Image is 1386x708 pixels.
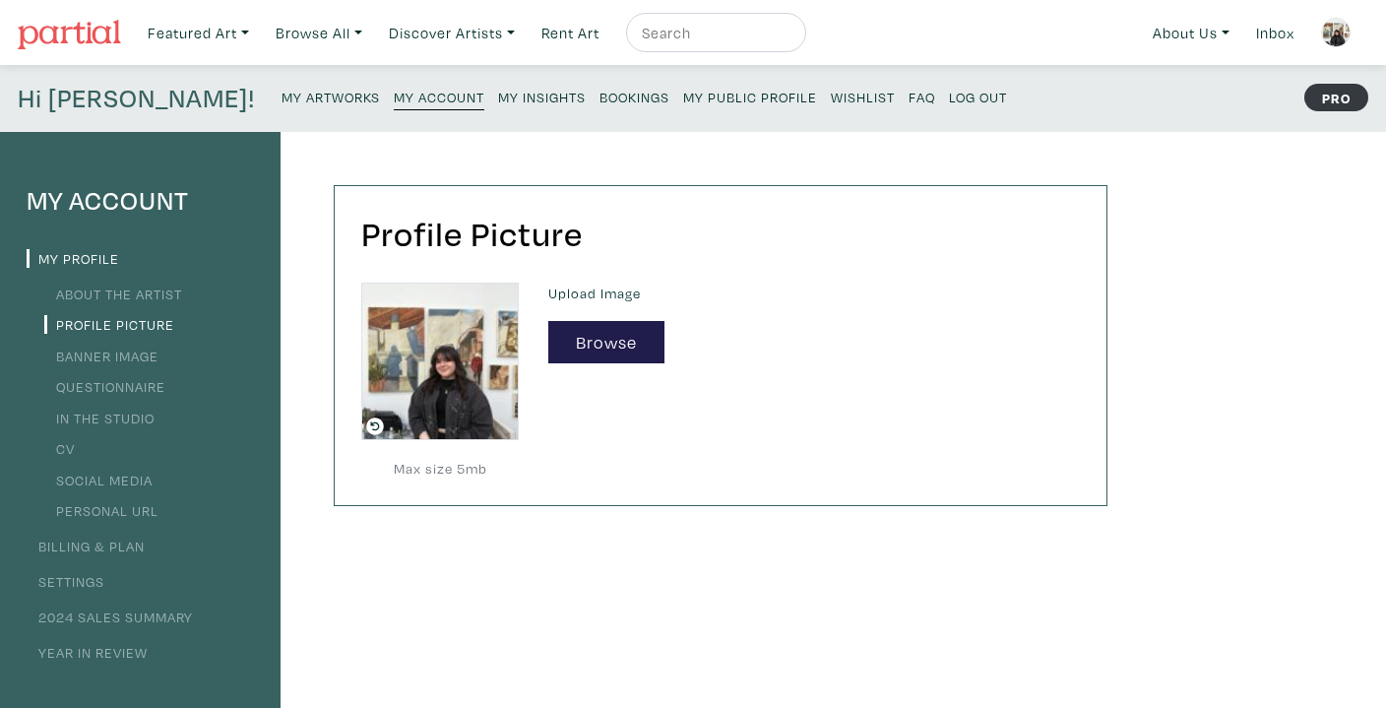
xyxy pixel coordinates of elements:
[949,88,1007,106] small: Log Out
[1321,18,1351,47] img: phpThumb.php
[1247,13,1303,53] a: Inbox
[267,13,371,53] a: Browse All
[44,409,155,427] a: In the Studio
[498,83,586,109] a: My Insights
[599,83,669,109] a: Bookings
[599,88,669,106] small: Bookings
[44,285,182,303] a: About the Artist
[139,13,258,53] a: Featured Art
[831,83,895,109] a: Wishlist
[533,13,608,53] a: Rent Art
[909,83,935,109] a: FAQ
[44,315,174,334] a: Profile Picture
[282,83,380,109] a: My Artworks
[44,347,158,365] a: Banner Image
[380,13,524,53] a: Discover Artists
[498,88,586,106] small: My Insights
[27,608,193,626] a: 2024 Sales Summary
[361,283,519,440] img: phpThumb.php
[27,185,254,217] h4: My Account
[394,83,484,110] a: My Account
[282,88,380,106] small: My Artworks
[831,88,895,106] small: Wishlist
[640,21,787,45] input: Search
[361,213,1080,255] h2: Profile Picture
[27,572,104,591] a: Settings
[44,471,153,489] a: Social Media
[683,83,817,109] a: My Public Profile
[361,458,519,480] small: Max size 5mb
[949,83,1007,109] a: Log Out
[394,88,484,106] small: My Account
[44,501,158,520] a: Personal URL
[548,321,664,363] button: Browse
[44,377,165,396] a: Questionnaire
[1304,84,1368,111] strong: PRO
[27,249,119,268] a: My Profile
[1144,13,1238,53] a: About Us
[18,83,255,114] h4: Hi [PERSON_NAME]!
[44,439,75,458] a: CV
[27,643,148,662] a: Year in Review
[27,537,145,555] a: Billing & Plan
[683,88,817,106] small: My Public Profile
[909,88,935,106] small: FAQ
[548,283,1080,304] label: Upload Image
